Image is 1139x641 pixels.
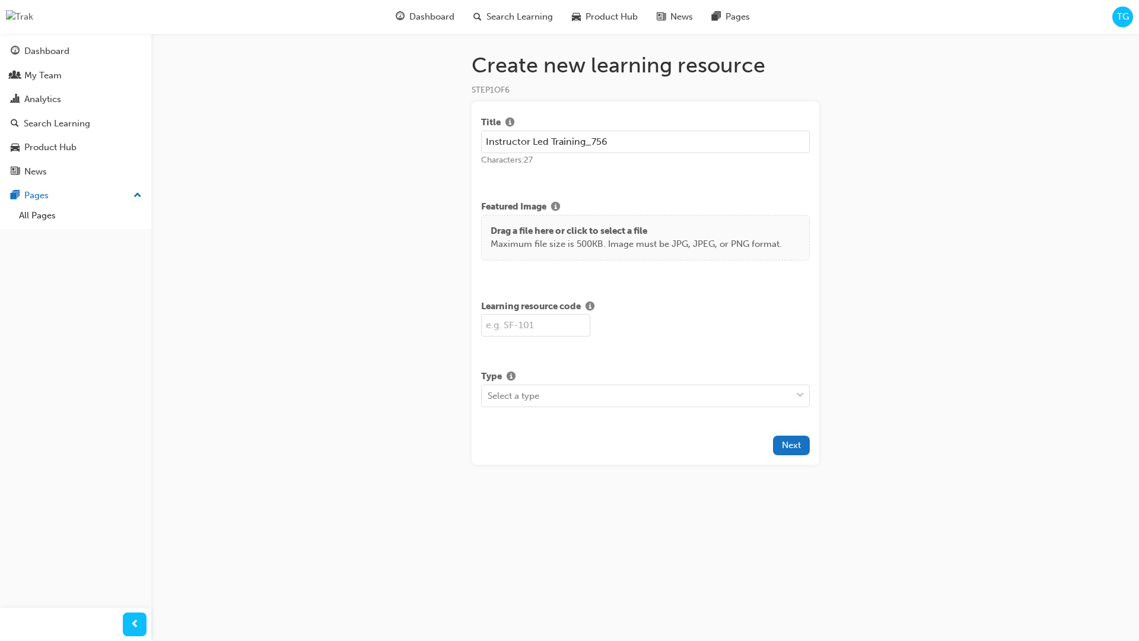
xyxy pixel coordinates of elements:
span: TG [1117,10,1129,24]
span: guage-icon [11,46,20,57]
div: Product Hub [24,141,77,154]
span: Characters: 27 [481,155,533,165]
a: Product Hub [5,137,147,158]
span: down-icon [796,388,804,404]
a: Search Learning [5,113,147,135]
span: search-icon [11,119,19,129]
span: Search Learning [486,10,553,24]
div: Select a type [488,389,539,402]
button: DashboardMy TeamAnalyticsSearch LearningProduct HubNews [5,38,147,185]
button: Show info [501,116,519,131]
span: Product Hub [586,10,638,24]
span: info-icon [586,302,594,313]
div: Drag a file here or click to select a fileMaximum file size is 500KB. Image must be JPG, JPEG, or... [481,215,810,261]
h1: Create new learning resource [472,52,819,78]
button: Next [773,436,810,455]
a: news-iconNews [647,5,702,29]
span: guage-icon [396,9,405,24]
span: up-icon [133,188,142,204]
button: Pages [5,185,147,207]
span: pages-icon [712,9,721,24]
span: info-icon [507,372,516,383]
button: TG [1112,7,1133,27]
p: Drag a file here or click to select a file [491,224,782,238]
span: STEP 1 OF 6 [472,85,510,95]
div: News [24,165,47,179]
input: e.g. Sales Fundamentals [481,131,810,153]
span: Pages [726,10,750,24]
a: search-iconSearch Learning [464,5,562,29]
a: Dashboard [5,40,147,62]
a: pages-iconPages [702,5,759,29]
button: Show info [581,300,599,315]
div: Pages [24,189,49,202]
a: All Pages [14,207,147,225]
span: news-icon [11,167,20,177]
a: News [5,161,147,183]
span: Type [481,370,502,385]
span: news-icon [657,9,666,24]
span: Dashboard [409,10,454,24]
span: prev-icon [131,617,139,632]
span: chart-icon [11,94,20,105]
span: pages-icon [11,191,20,201]
span: Learning resource code [481,300,581,315]
a: car-iconProduct Hub [562,5,647,29]
span: Title [481,116,501,131]
p: Maximum file size is 500KB. Image must be JPG, JPEG, or PNG format. [491,237,782,251]
a: My Team [5,65,147,87]
span: car-icon [11,142,20,153]
span: car-icon [572,9,581,24]
span: search-icon [473,9,482,24]
button: Show info [546,200,565,215]
span: Featured Image [481,200,546,215]
div: Analytics [24,93,61,106]
div: Dashboard [24,45,69,58]
img: Trak [6,10,33,24]
span: info-icon [551,202,560,213]
span: info-icon [505,118,514,129]
span: Next [782,440,801,450]
button: Show info [502,370,520,385]
a: guage-iconDashboard [386,5,464,29]
div: Search Learning [24,117,90,131]
span: News [670,10,693,24]
div: My Team [24,69,62,82]
a: Analytics [5,88,147,110]
input: e.g. SF-101 [481,314,590,337]
span: people-icon [11,71,20,81]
